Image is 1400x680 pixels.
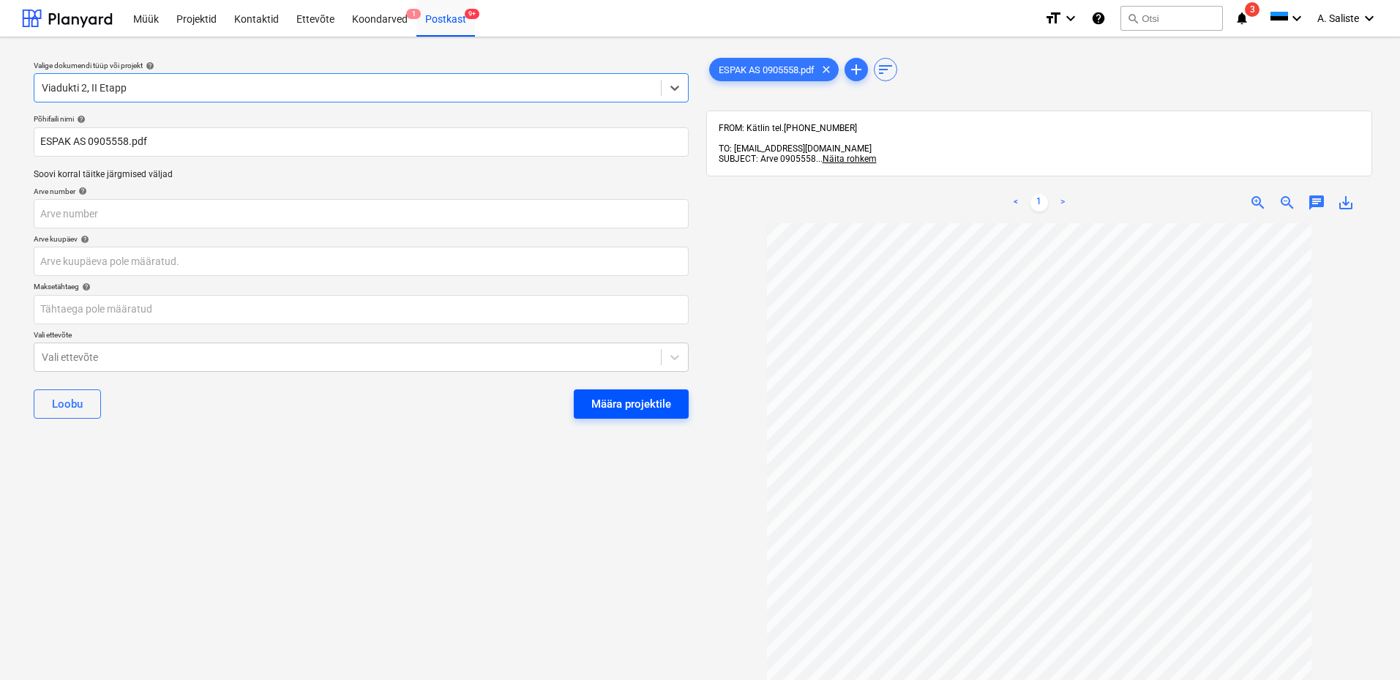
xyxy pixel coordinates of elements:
span: SUBJECT: Arve 0905558 [719,154,816,164]
span: help [78,235,89,244]
a: Page 1 is your current page [1030,194,1048,212]
input: Tähtaega pole määratud [34,295,689,324]
span: sort [877,61,894,78]
div: Maksetähtaeg [34,282,689,291]
span: help [143,61,154,70]
i: format_size [1044,10,1062,27]
span: help [74,115,86,124]
i: keyboard_arrow_down [1062,10,1079,27]
span: Näita rohkem [823,154,877,164]
div: Loobu [52,395,83,414]
input: Arve kuupäeva pole määratud. [34,247,689,276]
span: zoom_in [1249,194,1267,212]
p: Soovi korral täitke järgmised väljad [34,168,689,181]
p: Vali ettevõte [34,330,689,343]
span: FROM: Kätlin tel.[PHONE_NUMBER] [719,123,857,133]
span: 1 [406,9,421,19]
div: ESPAK AS 0905558.pdf [709,58,839,81]
i: notifications [1235,10,1249,27]
span: 3 [1245,2,1259,17]
span: ESPAK AS 0905558.pdf [710,64,823,75]
button: Määra projektile [574,389,689,419]
div: Arve number [34,187,689,196]
div: Arve kuupäev [34,234,689,244]
span: add [847,61,865,78]
span: 9+ [465,9,479,19]
i: keyboard_arrow_down [1288,10,1306,27]
a: Previous page [1007,194,1025,212]
span: help [75,187,87,195]
iframe: Chat Widget [1327,610,1400,680]
input: Arve number [34,199,689,228]
span: chat [1308,194,1325,212]
span: clear [817,61,835,78]
div: Määra projektile [591,395,671,414]
div: Valige dokumendi tüüp või projekt [34,61,689,70]
button: Loobu [34,389,101,419]
i: Abikeskus [1091,10,1106,27]
button: Otsi [1120,6,1223,31]
i: keyboard_arrow_down [1360,10,1378,27]
span: save_alt [1337,194,1355,212]
span: ... [816,154,877,164]
span: help [79,283,91,291]
span: A. Saliste [1317,12,1359,24]
span: TO: [EMAIL_ADDRESS][DOMAIN_NAME] [719,143,872,154]
a: Next page [1054,194,1071,212]
input: Põhifaili nimi [34,127,689,157]
span: zoom_out [1279,194,1296,212]
span: search [1127,12,1139,24]
div: Põhifaili nimi [34,114,689,124]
